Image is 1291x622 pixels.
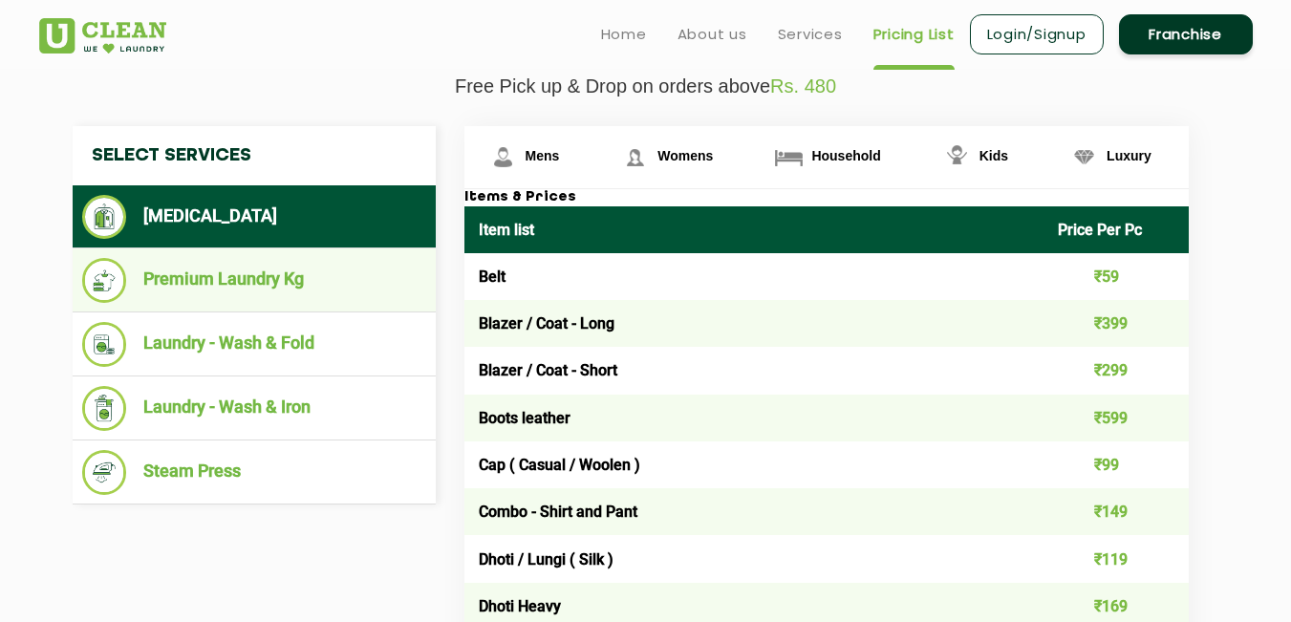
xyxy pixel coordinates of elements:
[464,253,1044,300] td: Belt
[873,23,955,46] a: Pricing List
[82,258,426,303] li: Premium Laundry Kg
[82,386,426,431] li: Laundry - Wash & Iron
[82,195,426,239] li: [MEDICAL_DATA]
[970,14,1104,54] a: Login/Signup
[940,140,974,174] img: Kids
[1044,206,1189,253] th: Price Per Pc
[464,347,1044,394] td: Blazer / Coat - Short
[678,23,747,46] a: About us
[772,140,806,174] img: Household
[464,395,1044,441] td: Boots leather
[1107,148,1151,163] span: Luxury
[82,386,127,431] img: Laundry - Wash & Iron
[1044,347,1189,394] td: ₹299
[618,140,652,174] img: Womens
[464,488,1044,535] td: Combo - Shirt and Pant
[73,126,436,185] h4: Select Services
[464,189,1189,206] h3: Items & Prices
[486,140,520,174] img: Mens
[1044,300,1189,347] td: ₹399
[770,75,836,97] span: Rs. 480
[601,23,647,46] a: Home
[464,441,1044,488] td: Cap ( Casual / Woolen )
[811,148,880,163] span: Household
[464,300,1044,347] td: Blazer / Coat - Long
[39,18,166,54] img: UClean Laundry and Dry Cleaning
[464,206,1044,253] th: Item list
[1044,441,1189,488] td: ₹99
[526,148,560,163] span: Mens
[1119,14,1253,54] a: Franchise
[979,148,1008,163] span: Kids
[1067,140,1101,174] img: Luxury
[1044,395,1189,441] td: ₹599
[82,322,426,367] li: Laundry - Wash & Fold
[1044,488,1189,535] td: ₹149
[82,195,127,239] img: Dry Cleaning
[464,535,1044,582] td: Dhoti / Lungi ( Silk )
[657,148,713,163] span: Womens
[1044,535,1189,582] td: ₹119
[82,450,426,495] li: Steam Press
[39,75,1253,97] p: Free Pick up & Drop on orders above
[82,258,127,303] img: Premium Laundry Kg
[82,322,127,367] img: Laundry - Wash & Fold
[82,450,127,495] img: Steam Press
[1044,253,1189,300] td: ₹59
[778,23,843,46] a: Services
